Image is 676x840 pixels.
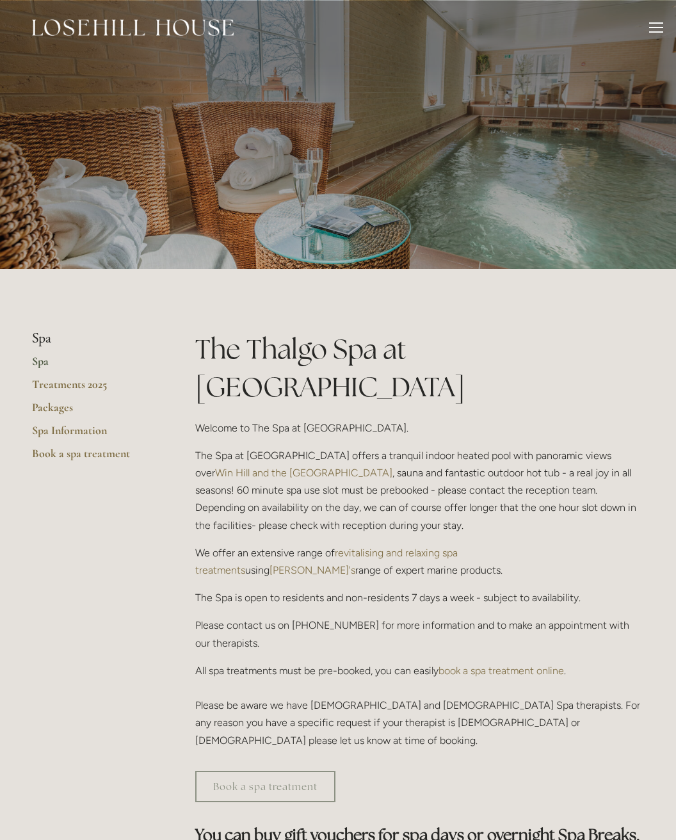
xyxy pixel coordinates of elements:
[215,467,392,479] a: Win Hill and the [GEOGRAPHIC_DATA]
[195,447,644,534] p: The Spa at [GEOGRAPHIC_DATA] offers a tranquil indoor heated pool with panoramic views over , sau...
[32,377,154,400] a: Treatments 2025
[32,354,154,377] a: Spa
[32,446,154,469] a: Book a spa treatment
[32,19,234,36] img: Losehill House
[195,589,644,606] p: The Spa is open to residents and non-residents 7 days a week - subject to availability.
[439,665,564,677] a: book a spa treatment online
[195,771,335,802] a: Book a spa treatment
[195,419,644,437] p: Welcome to The Spa at [GEOGRAPHIC_DATA].
[32,423,154,446] a: Spa Information
[195,330,644,406] h1: The Thalgo Spa at [GEOGRAPHIC_DATA]
[32,400,154,423] a: Packages
[195,617,644,651] p: Please contact us on [PHONE_NUMBER] for more information and to make an appointment with our ther...
[32,330,154,347] li: Spa
[195,544,644,579] p: We offer an extensive range of using range of expert marine products.
[195,662,644,749] p: All spa treatments must be pre-booked, you can easily . Please be aware we have [DEMOGRAPHIC_DATA...
[270,564,355,576] a: [PERSON_NAME]'s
